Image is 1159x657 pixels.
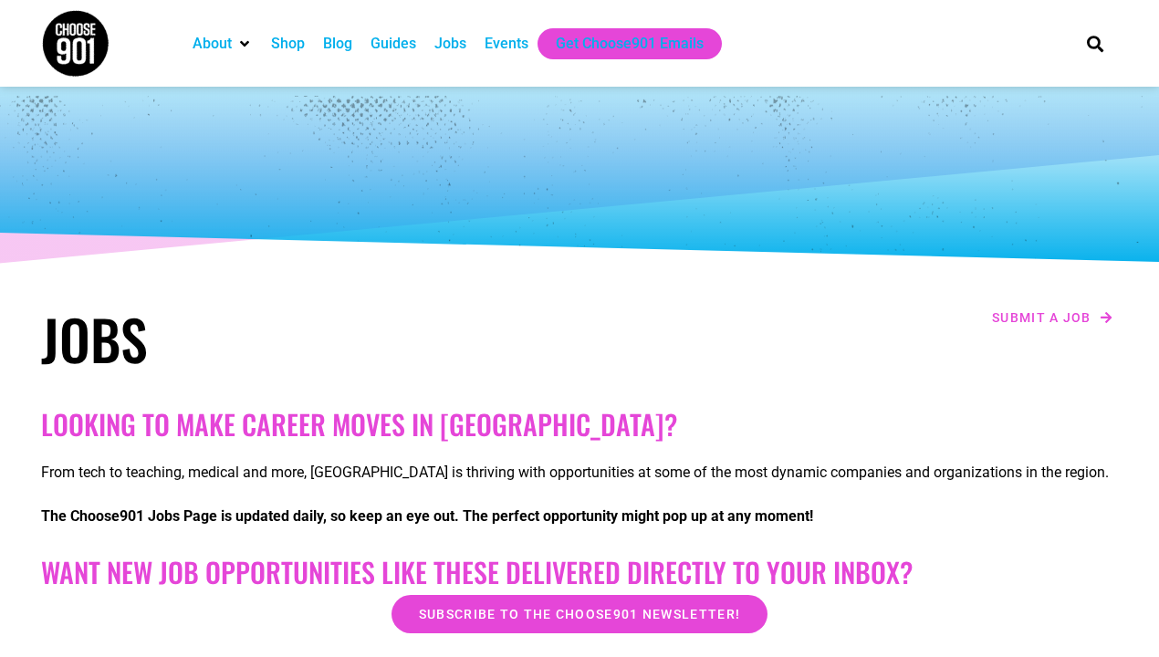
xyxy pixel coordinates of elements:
a: Subscribe to the Choose901 newsletter! [392,595,767,633]
a: Shop [271,33,305,55]
h2: Looking to make career moves in [GEOGRAPHIC_DATA]? [41,408,1118,441]
span: Subscribe to the Choose901 newsletter! [419,608,740,620]
h1: Jobs [41,306,570,371]
nav: Main nav [183,28,1056,59]
a: Events [485,33,528,55]
a: Jobs [434,33,466,55]
a: Submit a job [987,306,1118,329]
a: Guides [371,33,416,55]
h2: Want New Job Opportunities like these Delivered Directly to your Inbox? [41,556,1118,589]
div: Search [1081,28,1111,58]
strong: The Choose901 Jobs Page is updated daily, so keep an eye out. The perfect opportunity might pop u... [41,507,813,525]
span: Submit a job [992,311,1091,324]
div: About [183,28,262,59]
a: Blog [323,33,352,55]
a: About [193,33,232,55]
a: Get Choose901 Emails [556,33,704,55]
p: From tech to teaching, medical and more, [GEOGRAPHIC_DATA] is thriving with opportunities at some... [41,462,1118,484]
